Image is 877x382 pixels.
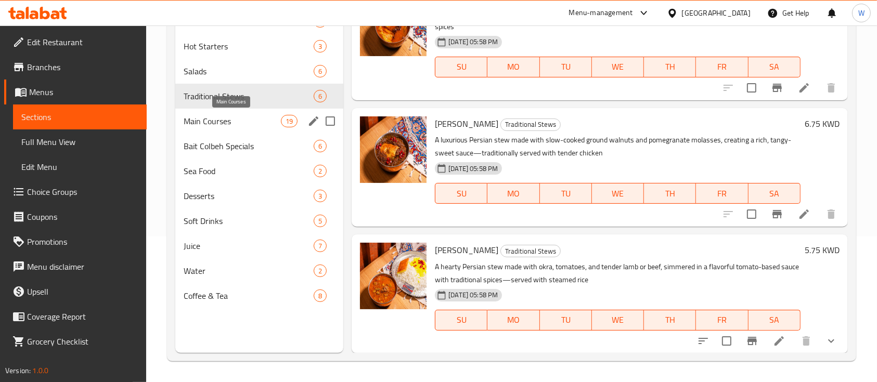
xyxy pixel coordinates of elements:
div: items [281,115,298,127]
a: Menu disclaimer [4,254,147,279]
span: 6 [314,67,326,76]
button: SU [435,310,487,331]
h6: 6.75 KWD [805,116,840,131]
a: Edit Restaurant [4,30,147,55]
button: MO [487,310,539,331]
span: SU [440,312,483,327]
div: Juice7 [175,233,343,258]
span: Traditional Stews [501,118,560,130]
div: Traditional Stews [500,245,561,257]
a: Grocery Checklist [4,329,147,354]
button: FR [696,183,748,204]
button: WE [592,57,644,77]
span: 5 [314,216,326,226]
span: TU [544,59,588,74]
span: [DATE] 05:58 PM [444,37,502,47]
div: [GEOGRAPHIC_DATA] [682,7,751,19]
span: [PERSON_NAME] [435,116,498,131]
a: Branches [4,55,147,80]
span: TU [544,186,588,201]
button: delete [819,75,844,100]
button: sort-choices [691,328,716,353]
button: FR [696,310,748,331]
span: W [858,7,865,19]
span: TU [544,312,588,327]
span: Bait Colbeh Specials [184,140,314,152]
p: A hearty Persian stew made with okra, tomatoes, and tender lamb or beef, simmered in a flavorful ... [435,260,801,286]
span: MO [492,312,535,327]
button: Branch-specific-item [740,328,765,353]
button: delete [819,202,844,227]
span: Upsell [27,285,138,298]
h6: 5.75 KWD [805,243,840,257]
span: Sections [21,111,138,123]
button: Branch-specific-item [765,75,790,100]
span: WE [596,186,640,201]
span: 1.0.0 [32,364,48,377]
a: Promotions [4,229,147,254]
div: Traditional Stews [184,90,314,102]
span: Select to update [741,203,763,225]
a: Edit menu item [773,335,785,347]
span: SA [753,186,796,201]
span: TH [648,59,692,74]
div: Soft Drinks5 [175,208,343,233]
div: items [314,190,327,202]
button: show more [819,328,844,353]
span: [DATE] 05:58 PM [444,290,502,300]
div: Traditional Stews [500,118,561,131]
a: Edit menu item [798,208,810,220]
span: Full Menu View [21,136,138,148]
span: 3 [314,42,326,51]
span: 19 [281,116,297,126]
a: Edit menu item [798,82,810,94]
span: Juice [184,240,314,252]
a: Upsell [4,279,147,304]
div: items [314,240,327,252]
span: Select to update [716,330,738,352]
span: FR [700,186,744,201]
span: 2 [314,166,326,176]
span: Menu disclaimer [27,260,138,273]
span: TH [648,186,692,201]
div: Salads6 [175,59,343,84]
span: 6 [314,91,326,101]
span: Coffee & Tea [184,289,314,302]
span: Edit Menu [21,161,138,173]
span: Grocery Checklist [27,335,138,348]
div: items [314,90,327,102]
span: FR [700,59,744,74]
span: Sea Food [184,165,314,177]
button: TH [644,183,696,204]
span: MO [492,59,535,74]
div: items [314,215,327,227]
div: Coffee & Tea8 [175,283,343,308]
p: A luxurious Persian stew made with slow-cooked ground walnuts and pomegranate molasses, creating ... [435,134,801,160]
span: 2 [314,266,326,276]
button: TU [540,183,592,204]
span: TH [648,312,692,327]
img: Khoresht Bamieh [360,243,427,309]
div: Main Courses19edit [175,109,343,134]
span: SA [753,312,796,327]
button: Branch-specific-item [765,202,790,227]
span: Coupons [27,210,138,223]
div: items [314,165,327,177]
span: Desserts [184,190,314,202]
nav: Menu sections [175,5,343,312]
div: items [314,265,327,277]
span: Traditional Stews [501,245,560,257]
button: TU [540,310,592,331]
button: MO [487,57,539,77]
svg: Show Choices [825,335,837,347]
span: WE [596,59,640,74]
span: 6 [314,141,326,151]
span: Menus [29,86,138,98]
div: items [314,289,327,302]
button: delete [794,328,819,353]
button: FR [696,57,748,77]
button: WE [592,183,644,204]
div: items [314,40,327,52]
button: TH [644,310,696,331]
span: Water [184,265,314,277]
